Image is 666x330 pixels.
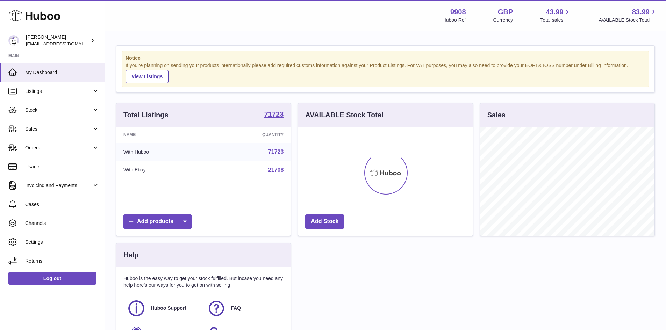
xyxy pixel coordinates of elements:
span: 83.99 [632,7,650,17]
div: [PERSON_NAME] [26,34,89,47]
th: Name [116,127,208,143]
span: Total sales [540,17,571,23]
span: 43.99 [546,7,563,17]
a: 21708 [268,167,284,173]
td: With Huboo [116,143,208,161]
span: Listings [25,88,92,95]
a: FAQ [207,299,280,318]
div: If you're planning on sending your products internationally please add required customs informati... [126,62,645,83]
span: Invoicing and Payments [25,182,92,189]
a: 71723 [264,111,284,119]
span: Usage [25,163,99,170]
span: Stock [25,107,92,113]
a: 43.99 Total sales [540,7,571,23]
a: Log out [8,272,96,285]
h3: AVAILABLE Stock Total [305,110,383,120]
img: tbcollectables@hotmail.co.uk [8,35,19,46]
span: AVAILABLE Stock Total [599,17,658,23]
span: Orders [25,145,92,151]
div: Huboo Ref [443,17,466,23]
a: Huboo Support [127,299,200,318]
span: FAQ [231,305,241,311]
a: View Listings [126,70,169,83]
p: Huboo is the easy way to get your stock fulfilled. But incase you need any help here's our ways f... [123,275,284,288]
span: My Dashboard [25,69,99,76]
span: Channels [25,220,99,227]
strong: 71723 [264,111,284,118]
strong: Notice [126,55,645,61]
th: Quantity [208,127,291,143]
h3: Help [123,250,138,260]
span: Huboo Support [151,305,186,311]
h3: Sales [487,110,506,120]
div: Currency [493,17,513,23]
span: Returns [25,258,99,264]
strong: 9908 [450,7,466,17]
td: With Ebay [116,161,208,179]
a: Add products [123,214,192,229]
span: Cases [25,201,99,208]
span: Settings [25,239,99,245]
a: 71723 [268,149,284,155]
span: [EMAIL_ADDRESS][DOMAIN_NAME] [26,41,103,46]
span: Sales [25,126,92,132]
a: 83.99 AVAILABLE Stock Total [599,7,658,23]
h3: Total Listings [123,110,169,120]
a: Add Stock [305,214,344,229]
strong: GBP [498,7,513,17]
